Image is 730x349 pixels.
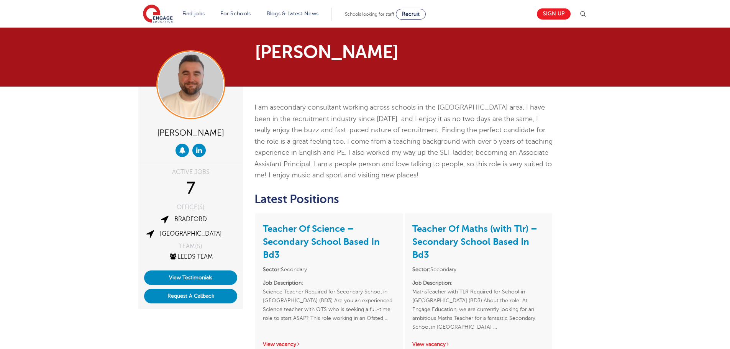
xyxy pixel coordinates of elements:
div: TEAM(S) [144,243,237,249]
h1: [PERSON_NAME] [255,43,437,61]
div: ACTIVE JOBS [144,169,237,175]
a: View vacancy [263,341,300,347]
a: Recruit [396,9,426,20]
p: Science Teacher Required for Secondary School in [GEOGRAPHIC_DATA] (BD3) Are you an experienced S... [263,279,395,331]
a: Teacher Of Science – Secondary School Based In Bd3 [263,223,380,260]
a: Leeds Team [169,253,213,260]
button: Request A Callback [144,289,237,303]
li: Secondary [263,265,395,274]
a: Find jobs [182,11,205,16]
p: MathsTeacher with TLR Required for School in [GEOGRAPHIC_DATA] (BD3) About the role: At Engage Ed... [412,279,545,331]
a: View vacancy [412,341,450,347]
a: For Schools [220,11,251,16]
span: Schools looking for staff [345,11,394,17]
a: Sign up [537,8,571,20]
h2: Latest Positions [254,193,553,206]
img: Engage Education [143,5,173,24]
a: Bradford [174,216,207,223]
a: [GEOGRAPHIC_DATA] [160,230,222,237]
div: [PERSON_NAME] [144,125,237,140]
strong: Job Description: [263,280,303,286]
a: Blogs & Latest News [267,11,319,16]
p: I am a [254,102,553,181]
a: Teacher Of Maths (with Tlr) – Secondary School Based In Bd3 [412,223,537,260]
div: 7 [144,179,237,198]
div: OFFICE(S) [144,204,237,210]
span: secondary consultant working across schools in the [GEOGRAPHIC_DATA] area. I have been in the rec... [254,103,553,179]
li: Secondary [412,265,545,274]
strong: Sector: [263,267,281,272]
span: Recruit [402,11,420,17]
a: View Testimonials [144,270,237,285]
strong: Sector: [412,267,430,272]
strong: Job Description: [412,280,453,286]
